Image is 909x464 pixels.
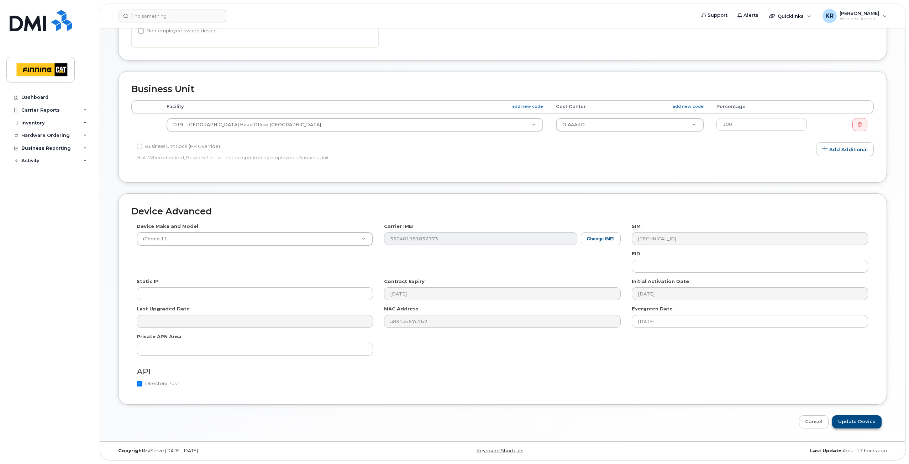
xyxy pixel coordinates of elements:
[832,415,882,428] input: Update Device
[810,448,841,453] strong: Last Update
[632,448,892,454] div: about 17 hours ago
[384,305,419,312] label: MAC Address
[118,448,144,453] strong: Copyright
[556,118,703,131] a: OIAAAKD
[550,100,710,113] th: Cost Center
[137,223,198,230] label: Device Make and Model
[137,278,159,285] label: Static IP
[825,12,834,20] span: KR
[840,10,879,16] span: [PERSON_NAME]
[137,154,621,161] p: Hint: When checked, Business Unit will not be updated by employee's Business Unit
[878,433,904,459] iframe: Messenger Launcher
[562,122,585,127] span: OIAAAKD
[697,8,732,22] a: Support
[137,379,179,388] label: Directory Push
[799,415,829,428] a: Cancel
[710,100,813,113] th: Percentage
[816,142,874,156] a: Add Additional
[744,12,758,19] span: Alerts
[764,9,816,23] div: Quicklinks
[581,232,621,245] button: Change IMEI
[732,8,763,22] a: Alerts
[167,118,543,131] a: D19 - [GEOGRAPHIC_DATA] Head Office [GEOGRAPHIC_DATA]
[137,367,868,376] h3: API
[708,12,727,19] span: Support
[160,100,550,113] th: Facility
[113,448,373,454] div: MyServe [DATE]–[DATE]
[632,250,640,257] label: EID
[384,278,425,285] label: Contract Expiry
[137,333,181,340] label: Private APN Area
[632,223,641,230] label: SIM
[840,16,879,22] span: Wireless Admin
[131,207,874,217] h2: Device Advanced
[137,233,373,245] a: iPhone 11
[139,236,167,242] span: iPhone 11
[673,103,704,110] a: add new code
[119,10,226,22] input: Find something...
[138,28,144,34] input: Non-employee owned device
[137,381,142,386] input: Directory Push
[137,305,190,312] label: Last Upgraded Date
[778,13,804,19] span: Quicklinks
[632,305,673,312] label: Evergreen Date
[632,278,689,285] label: Initial Activation Date
[137,142,220,151] label: Business Unit Lock (HR Override)
[173,122,321,127] span: D19 - Edmonton Head Office Canada
[512,103,543,110] a: add new code
[138,27,217,35] label: Non-employee owned device
[131,84,874,94] h2: Business Unit
[384,223,414,230] label: Carrier IMEI
[818,9,892,23] div: Kristie Reil
[137,144,142,149] input: Business Unit Lock (HR Override)
[477,448,523,453] a: Keyboard Shortcuts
